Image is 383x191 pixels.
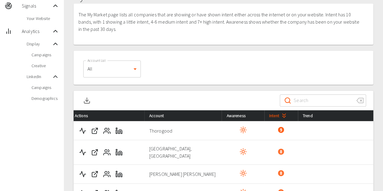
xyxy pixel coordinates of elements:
[27,15,59,21] span: Your Website
[27,74,52,80] span: LinkedIn
[22,28,52,35] span: Analytics
[113,146,125,158] button: LinkedIn
[239,126,247,133] svg: Visited Web Site
[89,125,101,137] button: Web Site
[31,84,59,91] span: Campaigns
[83,61,141,77] div: All
[239,148,247,155] svg: Visited Web Site
[89,146,101,158] button: Web Site
[149,127,217,134] p: Thorogood
[149,112,173,119] span: Account
[101,146,113,158] button: Contacts
[89,168,101,180] button: Web Site
[239,170,247,177] svg: Visited Web Site
[77,146,89,158] button: Activity
[113,168,125,180] button: LinkedIn
[284,97,291,104] svg: Search
[303,112,368,119] div: Trend
[149,145,217,160] p: [GEOGRAPHIC_DATA], [GEOGRAPHIC_DATA]
[226,112,255,119] span: Awareness
[149,170,217,178] p: [PERSON_NAME] [PERSON_NAME]
[22,2,52,9] span: Signals
[27,41,52,47] span: Display
[294,92,352,109] input: Search
[31,95,59,101] span: Demographics
[78,11,361,33] p: The My Market page lists all companies that are showing or have shown intent either across the in...
[149,112,217,119] div: Account
[77,125,89,137] button: Activity
[303,112,322,119] span: Trend
[87,58,106,63] label: Account List
[31,52,59,58] span: Campaigns
[113,125,125,137] button: LinkedIn
[269,112,289,119] span: Intent
[101,168,113,180] button: Contacts
[81,91,93,110] button: Download
[101,125,113,137] button: Contacts
[226,112,259,119] div: Awareness
[269,112,293,119] div: Intent
[31,63,59,69] span: Creative
[77,168,89,180] button: Activity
